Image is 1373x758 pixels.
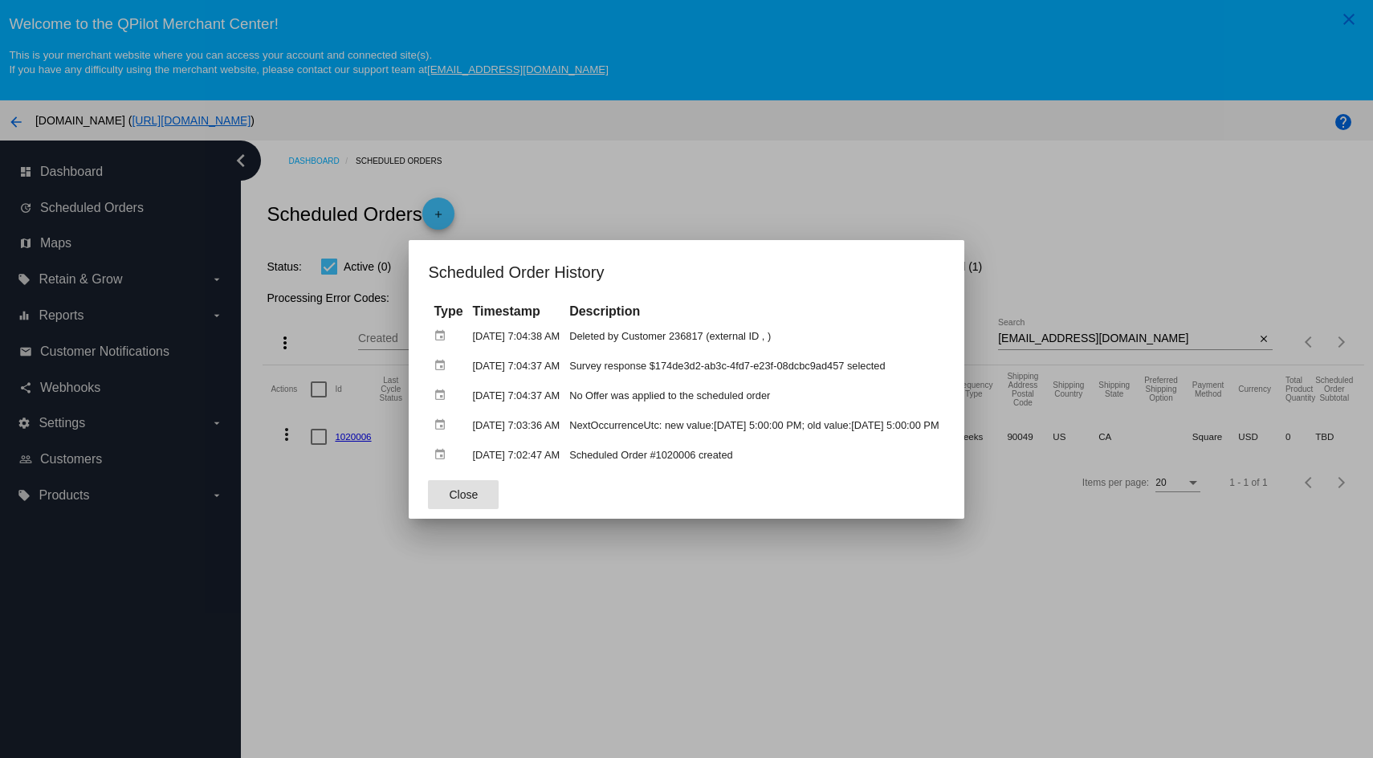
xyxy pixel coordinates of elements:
[565,303,943,320] th: Description
[565,381,943,410] td: No Offer was applied to the scheduled order
[469,441,564,469] td: [DATE] 7:02:47 AM
[469,411,564,439] td: [DATE] 7:03:36 AM
[565,352,943,380] td: Survey response $174de3d2-ab3c-4fd7-e23f-08dcbc9ad457 selected
[565,411,943,439] td: NextOccurrenceUtc: new value:[DATE] 5:00:00 PM; old value:[DATE] 5:00:00 PM
[565,322,943,350] td: Deleted by Customer 236817 (external ID , )
[469,303,564,320] th: Timestamp
[434,324,453,348] mat-icon: event
[434,383,453,408] mat-icon: event
[469,352,564,380] td: [DATE] 7:04:37 AM
[469,322,564,350] td: [DATE] 7:04:38 AM
[450,488,479,501] span: Close
[469,381,564,410] td: [DATE] 7:04:37 AM
[428,259,944,285] h1: Scheduled Order History
[434,353,453,378] mat-icon: event
[434,413,453,438] mat-icon: event
[430,303,466,320] th: Type
[565,441,943,469] td: Scheduled Order #1020006 created
[434,442,453,467] mat-icon: event
[428,480,499,509] button: Close dialog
